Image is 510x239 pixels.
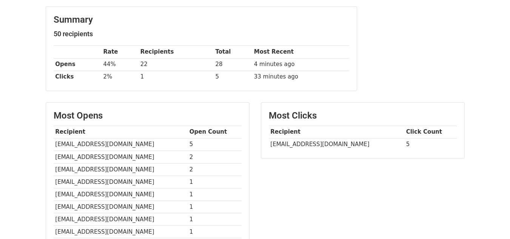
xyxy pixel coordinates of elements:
h3: Most Clicks [269,110,457,121]
td: 5 [214,71,252,83]
td: [EMAIL_ADDRESS][DOMAIN_NAME] [54,201,188,213]
td: 1 [188,201,242,213]
td: 1 [188,226,242,238]
td: [EMAIL_ADDRESS][DOMAIN_NAME] [54,176,188,188]
th: Recipient [54,126,188,138]
td: 2 [188,151,242,163]
td: 2% [102,71,139,83]
td: 2 [188,163,242,176]
td: 1 [188,213,242,226]
td: [EMAIL_ADDRESS][DOMAIN_NAME] [54,163,188,176]
td: [EMAIL_ADDRESS][DOMAIN_NAME] [54,213,188,226]
td: [EMAIL_ADDRESS][DOMAIN_NAME] [54,151,188,163]
th: Rate [102,46,139,58]
td: [EMAIL_ADDRESS][DOMAIN_NAME] [269,138,404,151]
th: Open Count [188,126,242,138]
h3: Summary [54,14,349,25]
td: [EMAIL_ADDRESS][DOMAIN_NAME] [54,138,188,151]
td: 5 [188,138,242,151]
h3: Most Opens [54,110,242,121]
th: Opens [54,58,102,71]
td: [EMAIL_ADDRESS][DOMAIN_NAME] [54,226,188,238]
td: 33 minutes ago [252,71,349,83]
th: Recipients [139,46,214,58]
iframe: Chat Widget [472,203,510,239]
th: Recipient [269,126,404,138]
td: 1 [139,71,214,83]
td: 5 [404,138,457,151]
td: [EMAIL_ADDRESS][DOMAIN_NAME] [54,188,188,201]
td: 44% [102,58,139,71]
th: Most Recent [252,46,349,58]
th: Click Count [404,126,457,138]
td: 1 [188,188,242,201]
td: 4 minutes ago [252,58,349,71]
th: Total [214,46,252,58]
td: 22 [139,58,214,71]
h5: 50 recipients [54,30,349,38]
th: Clicks [54,71,102,83]
td: 28 [214,58,252,71]
td: 1 [188,176,242,188]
